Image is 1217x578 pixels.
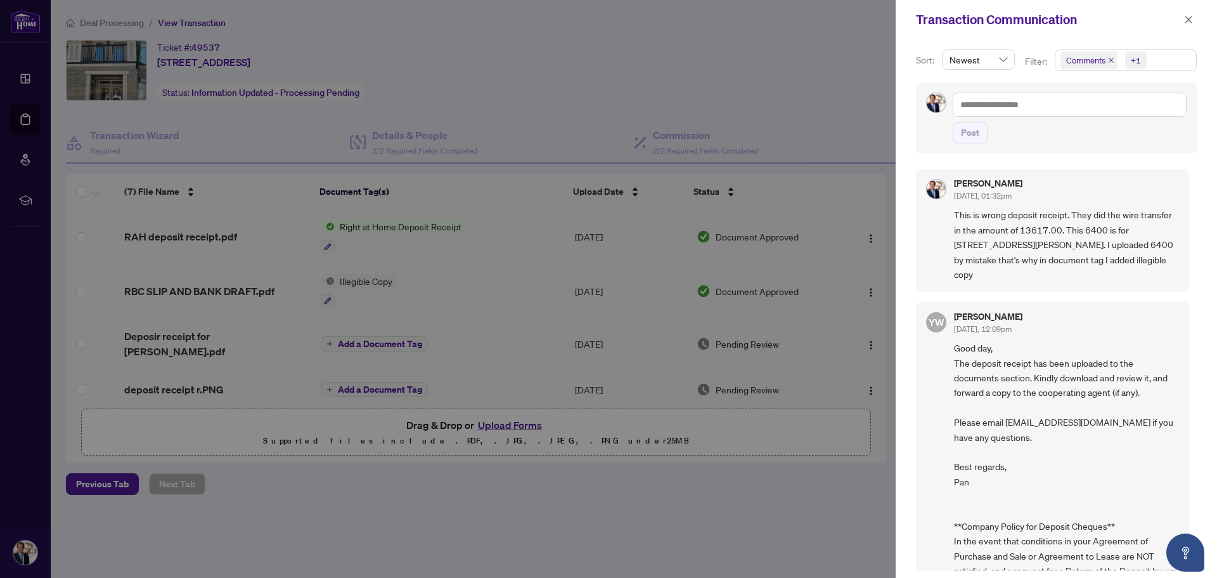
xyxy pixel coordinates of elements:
span: [DATE], 12:09pm [954,324,1012,334]
span: YW [929,315,944,330]
span: This is wrong deposit receipt. They did the wire transfer in the amount of 13617.00. This 6400 is... [954,207,1179,282]
p: Sort: [916,53,937,67]
span: close [1184,15,1193,24]
span: [DATE], 01:32pm [954,191,1012,200]
h5: [PERSON_NAME] [954,179,1022,188]
span: Comments [1066,54,1105,67]
img: Profile Icon [927,93,946,112]
p: Filter: [1025,55,1049,69]
div: Transaction Communication [916,10,1180,29]
button: Open asap [1166,534,1204,572]
div: +1 [1131,54,1141,67]
h5: [PERSON_NAME] [954,312,1022,321]
button: Post [953,122,988,143]
span: close [1108,57,1114,63]
span: Newest [950,50,1007,69]
span: Comments [1060,51,1117,69]
img: Profile Icon [927,180,946,199]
